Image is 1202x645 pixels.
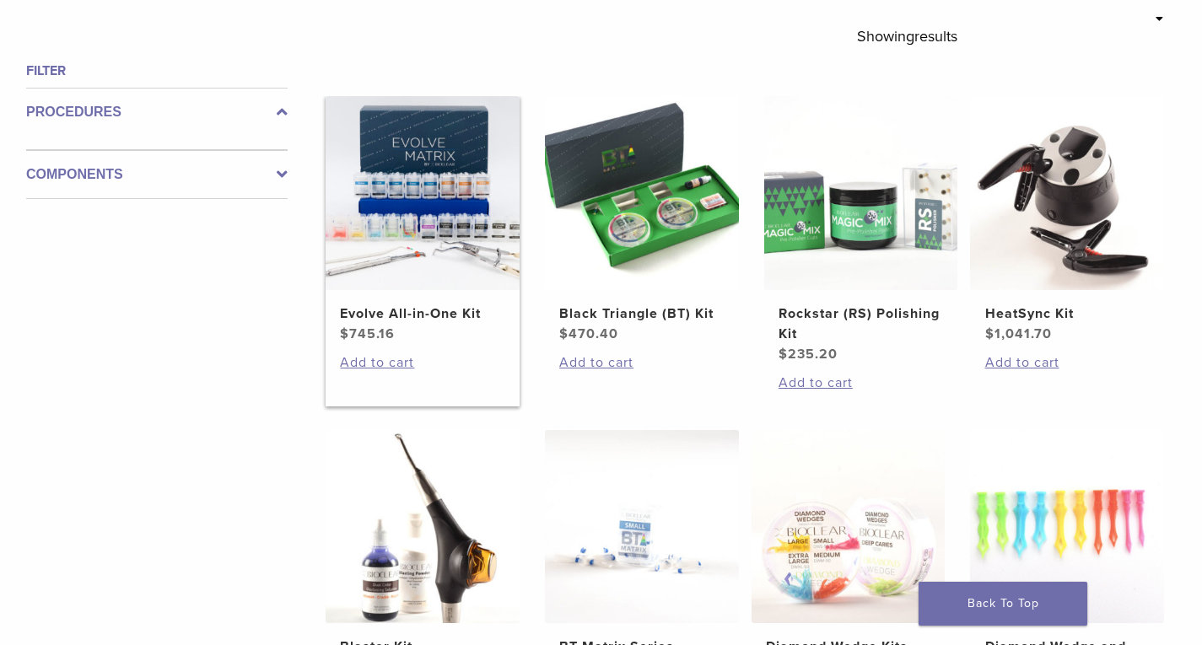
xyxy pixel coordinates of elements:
[326,430,520,624] img: Blaster Kit
[545,96,739,344] a: Black Triangle (BT) KitBlack Triangle (BT) Kit $470.40
[545,430,739,624] img: BT Matrix Series
[340,352,504,373] a: Add to cart: “Evolve All-in-One Kit”
[970,96,1164,344] a: HeatSync KitHeatSync Kit $1,041.70
[779,346,838,363] bdi: 235.20
[764,96,958,290] img: Rockstar (RS) Polishing Kit
[985,304,1150,324] h2: HeatSync Kit
[26,164,288,185] label: Components
[545,96,739,290] img: Black Triangle (BT) Kit
[559,304,724,324] h2: Black Triangle (BT) Kit
[985,352,1150,373] a: Add to cart: “HeatSync Kit”
[779,304,943,344] h2: Rockstar (RS) Polishing Kit
[752,430,946,624] img: Diamond Wedge Kits
[559,352,724,373] a: Add to cart: “Black Triangle (BT) Kit”
[764,96,958,364] a: Rockstar (RS) Polishing KitRockstar (RS) Polishing Kit $235.20
[919,582,1087,626] a: Back To Top
[985,325,994,342] span: $
[26,102,288,122] label: Procedures
[326,96,520,344] a: Evolve All-in-One KitEvolve All-in-One Kit $745.16
[779,373,943,393] a: Add to cart: “Rockstar (RS) Polishing Kit”
[779,346,788,363] span: $
[559,325,618,342] bdi: 470.40
[970,96,1164,290] img: HeatSync Kit
[340,325,349,342] span: $
[26,61,288,81] h4: Filter
[326,96,520,290] img: Evolve All-in-One Kit
[559,325,569,342] span: $
[857,19,957,54] p: Showing results
[985,325,1052,342] bdi: 1,041.70
[970,430,1164,624] img: Diamond Wedge and Long Diamond Wedge
[340,304,504,324] h2: Evolve All-in-One Kit
[340,325,395,342] bdi: 745.16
